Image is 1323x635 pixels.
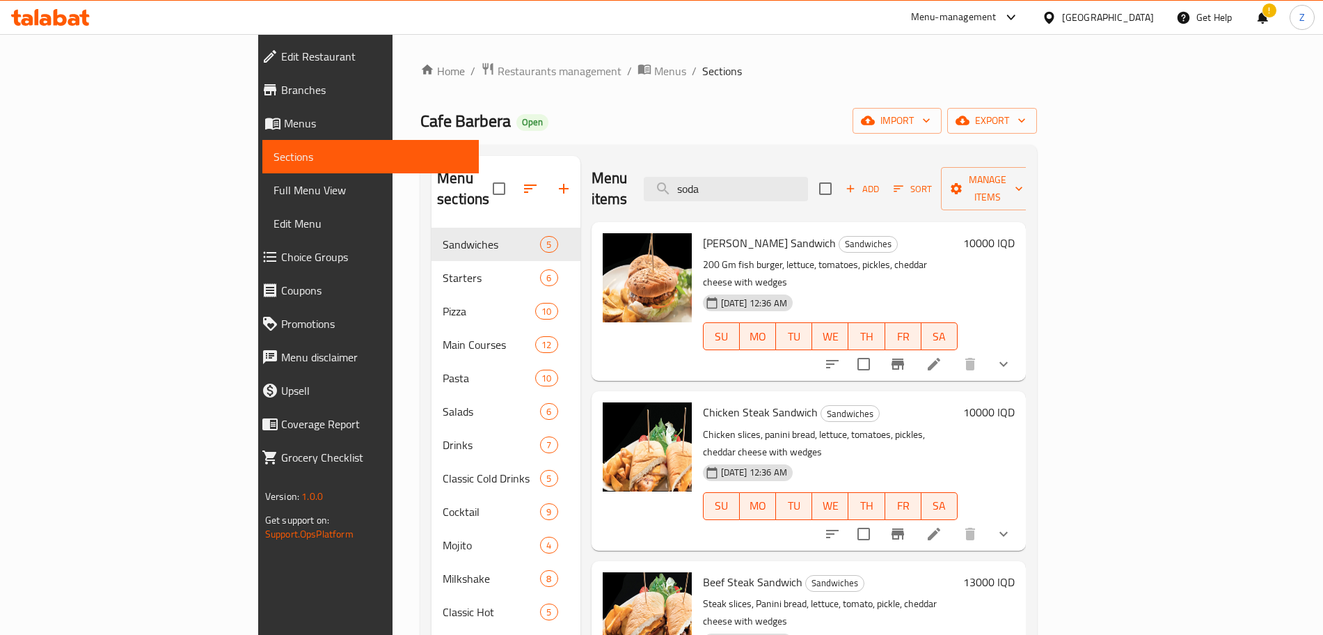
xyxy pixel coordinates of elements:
li: / [692,63,697,79]
span: Choice Groups [281,249,468,265]
span: TH [854,496,879,516]
span: Classic Cold Drinks [443,470,540,487]
button: Branch-specific-item [881,517,914,551]
button: FR [885,492,921,520]
span: Full Menu View [274,182,468,198]
div: Mojito [443,537,540,554]
button: Manage items [941,167,1034,210]
span: Classic Hot [443,604,540,620]
button: WE [812,492,848,520]
button: WE [812,322,848,350]
button: Branch-specific-item [881,347,914,381]
span: WE [818,496,843,516]
a: Promotions [251,307,479,340]
span: Sort items [885,178,941,200]
div: Pasta10 [431,361,580,395]
span: 6 [541,272,557,285]
button: export [947,108,1037,134]
button: TU [776,322,812,350]
button: MO [740,322,776,350]
div: Sandwiches5 [431,228,580,261]
span: Select all sections [484,174,514,203]
div: items [540,570,557,587]
button: Sort [890,178,935,200]
span: Cocktail [443,503,540,520]
p: Chicken slices, panini bread, lettuce, tomatoes, pickles, cheddar cheese with wedges [703,426,958,461]
div: Pizza [443,303,535,320]
a: Edit Restaurant [251,40,479,73]
span: Chicken Steak Sandwich [703,402,818,423]
span: Branches [281,81,468,98]
span: Sort [894,181,932,197]
span: TH [854,327,879,347]
button: SU [703,492,740,520]
li: / [627,63,632,79]
span: Add item [840,178,885,200]
div: items [535,336,557,353]
span: Salads [443,403,540,420]
div: items [540,470,557,487]
div: Starters6 [431,261,580,295]
span: 12 [536,338,557,352]
span: Menus [654,63,686,79]
a: Choice Groups [251,240,479,274]
div: Main Courses [443,336,535,353]
span: TU [782,496,807,516]
span: Milkshake [443,570,540,587]
span: Edit Restaurant [281,48,468,65]
nav: breadcrumb [420,62,1037,80]
a: Edit menu item [926,526,942,542]
span: MO [745,496,770,516]
span: FR [891,496,916,516]
div: items [535,303,557,320]
a: Branches [251,73,479,107]
span: 10 [536,372,557,385]
input: search [644,177,808,201]
span: Pasta [443,370,535,386]
span: Upsell [281,382,468,399]
span: Sections [274,148,468,165]
div: Main Courses12 [431,328,580,361]
div: Cocktail9 [431,495,580,528]
button: sort-choices [816,347,849,381]
span: SA [927,496,952,516]
button: SA [921,492,958,520]
a: Full Menu View [262,173,479,207]
div: items [540,503,557,520]
div: Salads6 [431,395,580,428]
span: Sandwiches [821,406,879,422]
button: delete [953,347,987,381]
span: Grocery Checklist [281,449,468,466]
span: 5 [541,606,557,619]
span: TU [782,327,807,347]
div: Classic Hot5 [431,595,580,629]
span: Get support on: [265,511,329,529]
span: Coverage Report [281,416,468,432]
span: Open [516,116,548,128]
span: SU [709,496,734,516]
span: export [958,112,1026,130]
span: MO [745,327,770,347]
span: Manage items [952,171,1023,206]
span: Select section [811,174,840,203]
button: TH [848,492,885,520]
span: Add [843,181,881,197]
span: 9 [541,505,557,519]
span: Select to update [849,350,878,379]
span: 6 [541,405,557,418]
span: Restaurants management [498,63,621,79]
span: [PERSON_NAME] Sandwich [703,233,836,253]
a: Menus [251,107,479,140]
div: Starters [443,269,540,286]
button: import [853,108,942,134]
span: [DATE] 12:36 AM [715,466,793,479]
svg: Show Choices [995,526,1012,542]
div: items [535,370,557,386]
span: 10 [536,305,557,318]
span: 1.0.0 [301,487,323,505]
